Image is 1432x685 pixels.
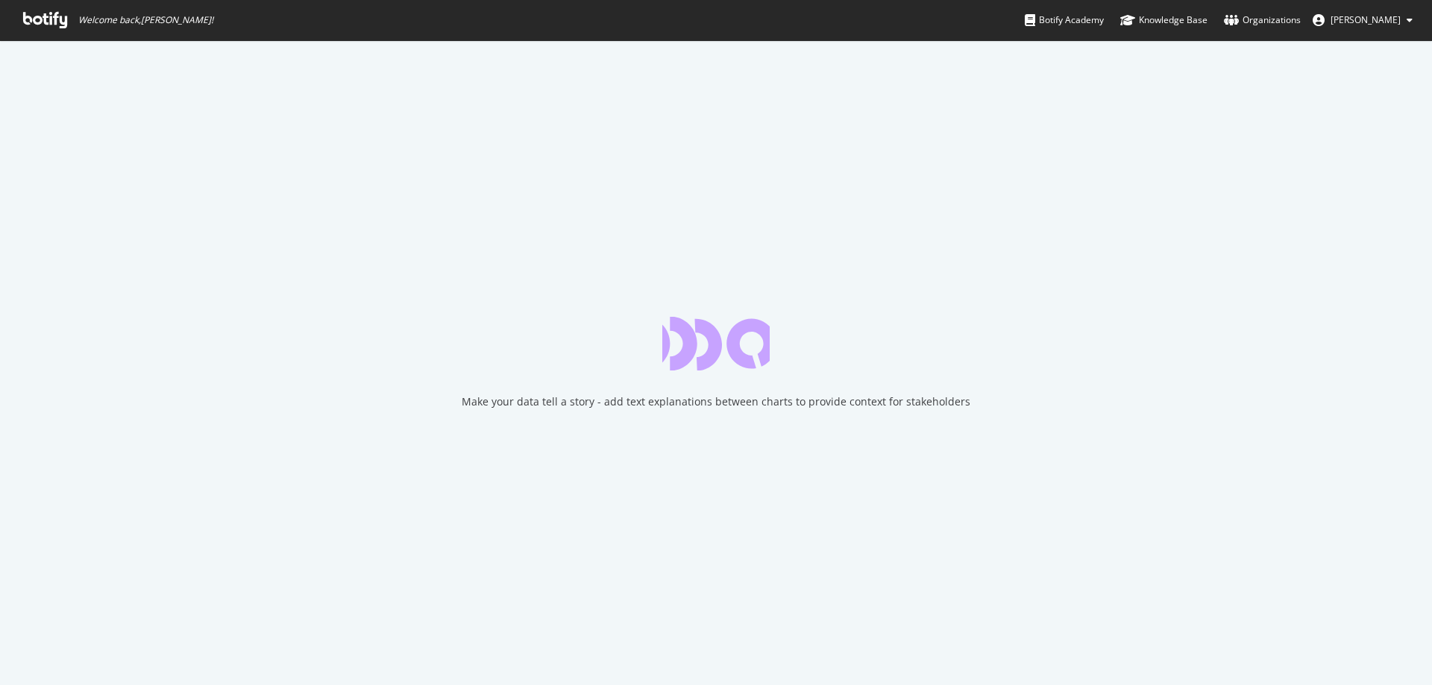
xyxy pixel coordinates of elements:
[1025,13,1104,28] div: Botify Academy
[1224,13,1301,28] div: Organizations
[662,317,770,370] div: animation
[462,394,970,409] div: Make your data tell a story - add text explanations between charts to provide context for stakeho...
[1331,13,1401,26] span: Gareth Kleinman
[1120,13,1208,28] div: Knowledge Base
[78,14,213,26] span: Welcome back, [PERSON_NAME] !
[1301,8,1425,32] button: [PERSON_NAME]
